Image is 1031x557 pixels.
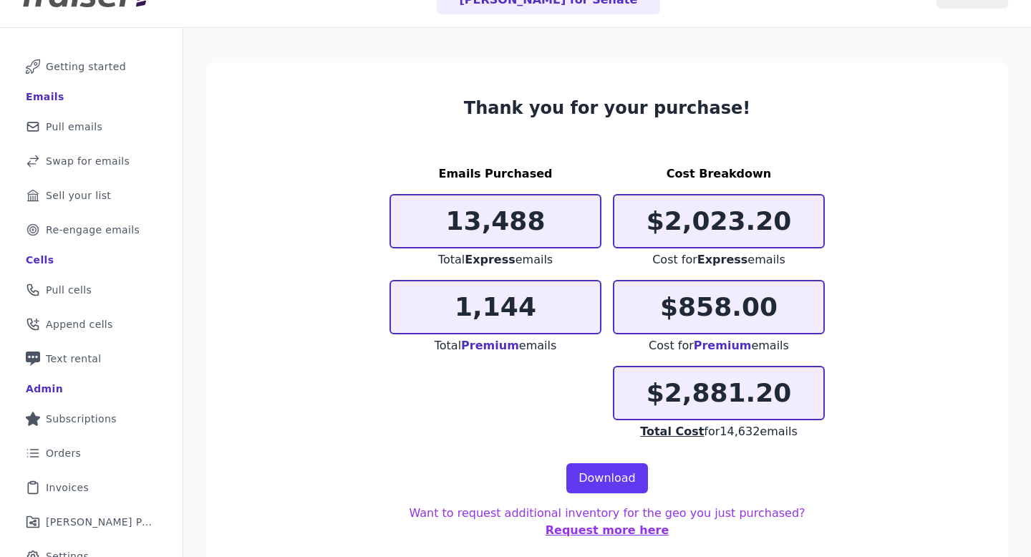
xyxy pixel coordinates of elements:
span: Append cells [46,317,113,331]
span: Pull emails [46,120,102,134]
span: Re-engage emails [46,223,140,237]
h3: Emails Purchased [389,165,601,183]
a: Text rental [11,343,171,374]
span: Subscriptions [46,412,117,426]
a: [PERSON_NAME] Performance [11,506,171,538]
a: Swap for emails [11,145,171,177]
a: Getting started [11,51,171,82]
p: $2,023.20 [614,207,823,236]
p: Want to request additional inventory for the geo you just purchased? [389,505,825,539]
span: Sell your list [46,188,111,203]
div: Admin [26,382,63,396]
a: Sell your list [11,180,171,211]
span: [PERSON_NAME] Performance [46,515,154,529]
span: Cost for emails [649,339,789,352]
span: Premium [461,339,519,352]
a: Subscriptions [11,403,171,435]
div: Emails [26,89,64,104]
span: Text rental [46,352,102,366]
a: Append cells [11,309,171,340]
span: Express [465,253,515,266]
p: $2,881.20 [614,379,823,407]
a: Pull emails [11,111,171,142]
span: Cost for emails [652,253,785,266]
p: 13,488 [391,207,600,236]
span: Swap for emails [46,154,130,168]
a: Invoices [11,472,171,503]
a: Download [566,463,648,493]
p: 1,144 [391,293,600,321]
span: Premium [694,339,752,352]
a: Orders [11,437,171,469]
span: Total Cost [640,425,704,438]
span: Total emails [438,253,553,266]
button: Request more here [546,522,669,539]
div: Cells [26,253,54,267]
span: Pull cells [46,283,92,297]
span: Express [697,253,748,266]
span: Orders [46,446,81,460]
span: Getting started [46,59,126,74]
h3: Cost Breakdown [613,165,825,183]
span: Invoices [46,480,89,495]
span: for 14,632 emails [640,425,798,438]
span: Total emails [435,339,557,352]
a: Pull cells [11,274,171,306]
h3: Thank you for your purchase! [389,97,825,120]
a: Re-engage emails [11,214,171,246]
p: $858.00 [614,293,823,321]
